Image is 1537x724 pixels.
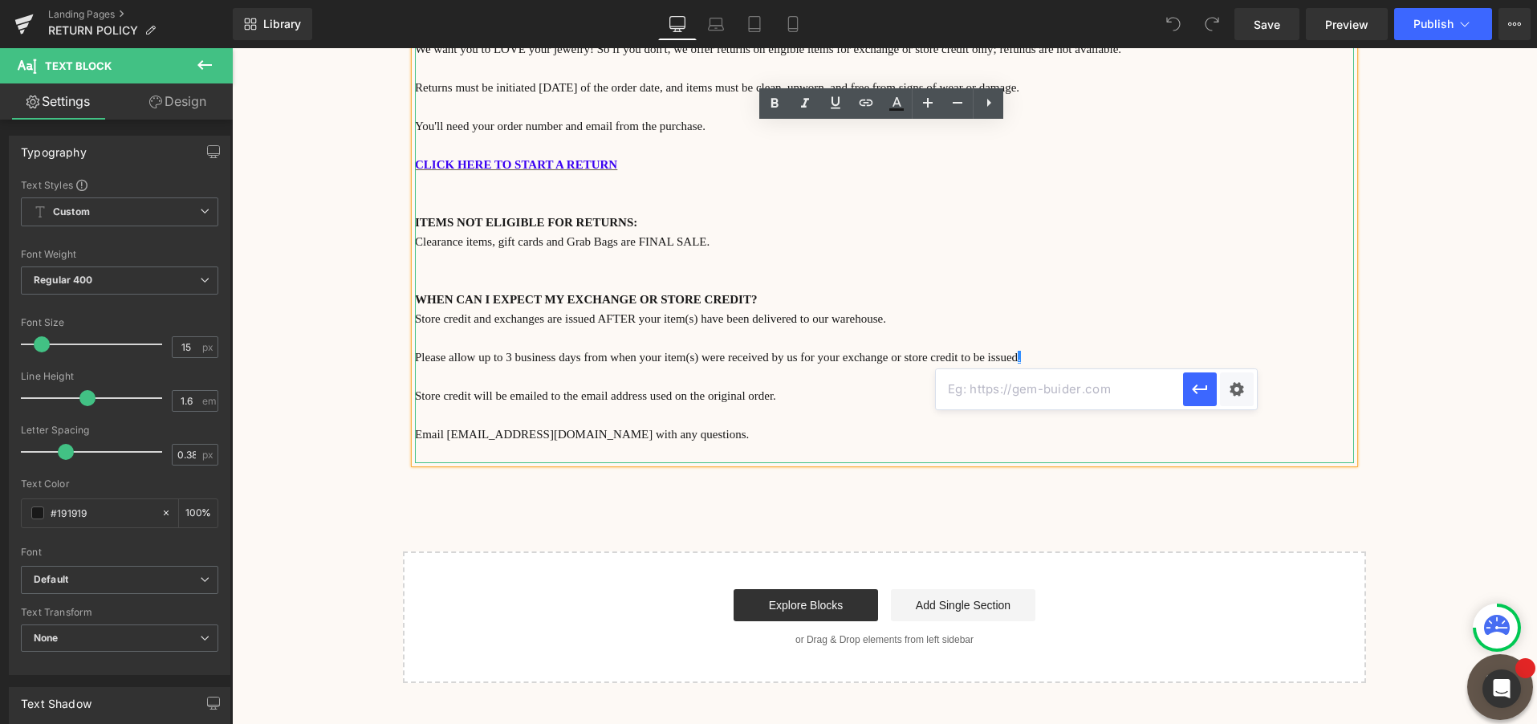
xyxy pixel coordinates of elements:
div: % [179,499,218,527]
strong: WHEN CAN I EXPECT MY EXCHANGE OR STORE CREDIT? [183,245,525,258]
span: Publish [1413,18,1454,31]
div: Typography [21,136,87,159]
b: Custom [53,205,90,219]
iframe: Marketing Popup [8,609,108,669]
a: Desktop [658,8,697,40]
p: You'll need your order number and email from the purchase. [183,68,1122,87]
div: Text Styles [21,178,218,191]
div: Line Height [21,371,218,382]
b: Regular 400 [34,274,93,286]
div: Open Intercom Messenger [1482,669,1521,708]
a: Landing Pages [48,8,233,21]
i: Default [34,573,68,587]
input: Color [51,504,153,522]
p: Clearance items, gift cards and Grab Bags are FINAL SALE. [183,184,1122,203]
a: CLICK HERE TO START A RETURN [183,110,385,123]
span: Text Block [45,59,112,72]
span: Preview [1325,16,1368,33]
div: Letter Spacing [21,425,218,436]
span: RETURN POLICY [48,24,138,37]
b: None [34,632,59,644]
span: Library [263,17,301,31]
p: or Drag & Drop elements from left sidebar [197,586,1108,597]
p: Returns must be initiated [DATE] of the order date, and items must be clean, unworn, and free fro... [183,30,1122,49]
div: Font Weight [21,249,218,260]
strong: ITEMS NOT ELIGIBLE FOR RETURNS: [183,168,405,181]
button: Undo [1157,8,1189,40]
p: Email [EMAIL_ADDRESS][DOMAIN_NAME] with any questions. [183,376,1122,396]
button: Redo [1196,8,1228,40]
span: em [202,396,216,406]
a: Tablet [735,8,774,40]
button: More [1498,8,1531,40]
button: Publish [1394,8,1492,40]
p: Store credit and exchanges are issued AFTER your item(s) have been delivered to our warehouse. [183,261,1122,280]
a: . [786,303,789,315]
a: Mobile [774,8,812,40]
div: Text Transform [21,607,218,618]
a: Design [120,83,236,120]
a: Laptop [697,8,735,40]
a: Preview [1306,8,1388,40]
span: Save [1254,16,1280,33]
input: Eg: https://gem-buider.com [936,369,1183,409]
div: Font Size [21,317,218,328]
span: px [202,449,216,460]
a: New Library [233,8,312,40]
div: Text Color [21,478,218,490]
p: Please allow up to 3 business days from when your item(s) were received by us for your exchange o... [183,299,1122,319]
div: Font [21,547,218,558]
p: Store credit will be emailed to the email address used on the original order. [183,338,1122,357]
a: Explore Blocks [502,541,646,573]
a: Add Single Section [659,541,803,573]
span: px [202,342,216,352]
div: Text Shadow [21,688,91,710]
